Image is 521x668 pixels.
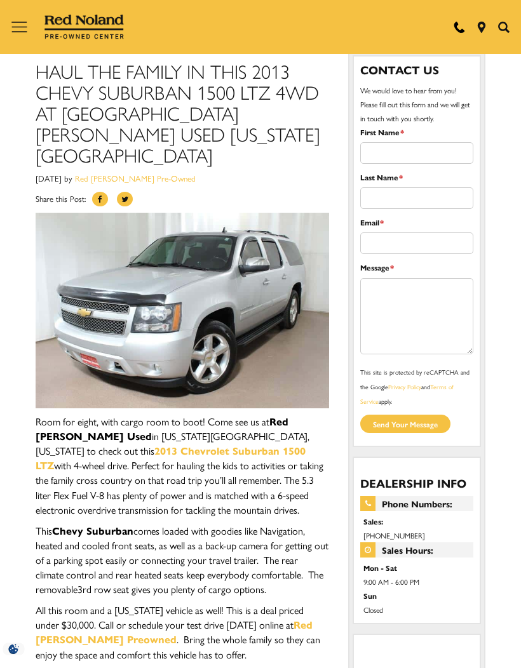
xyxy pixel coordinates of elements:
[44,19,125,32] a: Red Noland Pre-Owned
[44,15,125,40] img: Red Noland Pre-Owned
[36,414,288,443] strong: Red [PERSON_NAME] Used
[36,172,62,184] span: [DATE]
[52,523,133,538] strong: Chevy Suburban
[36,603,320,661] span: All this room and a [US_STATE] vehicle as well! This is a deal priced under $30,000. Call or sche...
[363,514,470,528] span: Sales:
[78,582,266,596] span: 3rd row seat gives you plenty of cargo options.
[36,213,329,408] img: 2013 Chevy Suburban 1500 LTZ for sale Red Noland Used Colorado Springs
[360,215,384,229] label: Email
[36,443,306,472] a: 2013 Chevrolet Suburban 1500 LTZ
[360,542,473,558] span: Sales Hours:
[360,85,470,123] span: We would love to hear from you! Please fill out this form and we will get in touch with you shortly.
[363,561,470,575] span: Mon - Sat
[360,170,403,184] label: Last Name
[363,589,470,603] span: Sun
[360,125,404,139] label: First Name
[360,496,473,511] span: Phone Numbers:
[36,414,323,517] span: Room for eight, with cargo room to boot! Come see us at in [US_STATE][GEOGRAPHIC_DATA], [US_STATE...
[492,22,515,33] button: Open the inventory search
[363,603,470,617] span: Closed
[360,382,454,406] a: Terms of Service
[363,575,470,589] span: 9:00 AM - 6:00 PM
[360,415,450,433] input: Send your message
[75,172,196,184] a: Red [PERSON_NAME] Pre-Owned
[360,63,473,77] h3: Contact Us
[36,192,329,213] div: Share this Post:
[360,477,473,490] h3: Dealership Info
[360,368,470,406] small: This site is protected by reCAPTCHA and the Google and apply.
[36,617,313,646] a: Red [PERSON_NAME] Preowned
[360,260,394,274] label: Message
[36,523,328,596] span: This comes loaded with goodies like Navigation, heated and cooled front seats, as well as a back-...
[64,172,72,184] span: by
[36,60,329,165] h1: Haul The Family in This 2013 Chevy Suburban 1500 LTZ 4WD at [GEOGRAPHIC_DATA][PERSON_NAME] Used [...
[363,530,425,540] a: [PHONE_NUMBER]
[388,382,421,391] a: Privacy Policy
